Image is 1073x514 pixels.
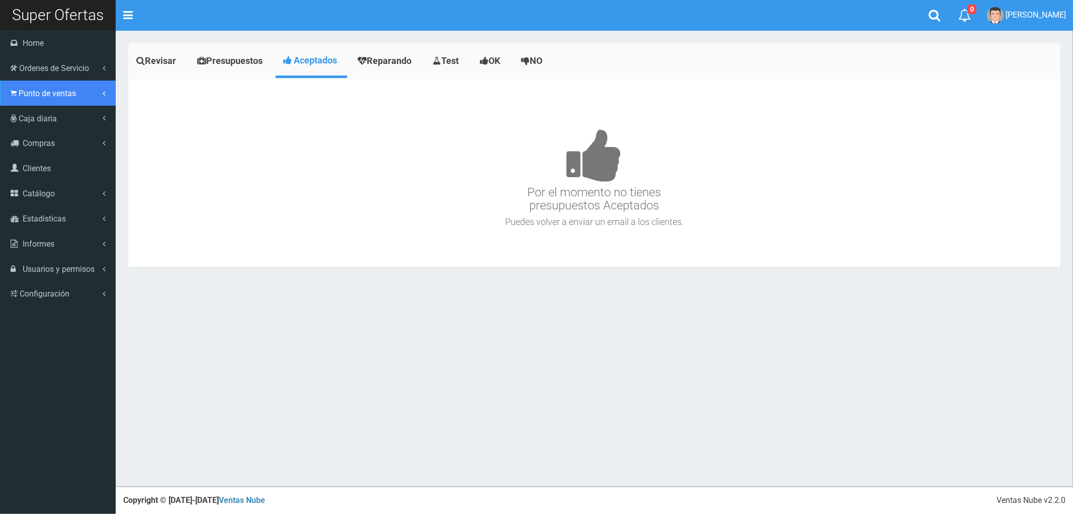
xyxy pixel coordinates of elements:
[367,55,411,66] span: Reparando
[987,7,1004,24] img: User Image
[23,264,95,274] span: Usuarios y permisos
[23,189,55,198] span: Catálogo
[967,5,976,14] span: 0
[23,239,54,249] span: Informes
[219,495,265,505] a: Ventas Nube
[294,55,337,65] span: Aceptados
[128,45,187,77] a: Revisar
[206,55,263,66] span: Presupuestos
[276,45,347,76] a: Aceptados
[997,495,1065,506] div: Ventas Nube v2.2.0
[488,55,500,66] span: OK
[131,99,1058,212] h3: Por el momento no tienes presupuestos Aceptados
[530,55,542,66] span: NO
[23,38,44,48] span: Home
[20,289,69,299] span: Configuración
[19,114,57,123] span: Caja diaria
[23,164,51,173] span: Clientes
[19,63,89,73] span: Ordenes de Servicio
[350,45,422,77] a: Reparando
[425,45,469,77] a: Test
[23,138,55,148] span: Compras
[131,217,1058,227] h4: Puedes volver a enviar un email a los clientes.
[23,214,66,224] span: Estadisticas
[513,45,553,77] a: NO
[1006,10,1066,20] span: [PERSON_NAME]
[472,45,511,77] a: OK
[189,45,273,77] a: Presupuestos
[19,89,76,98] span: Punto de ventas
[12,6,104,24] span: Super Ofertas
[441,55,459,66] span: Test
[123,495,265,505] strong: Copyright © [DATE]-[DATE]
[145,55,176,66] span: Revisar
